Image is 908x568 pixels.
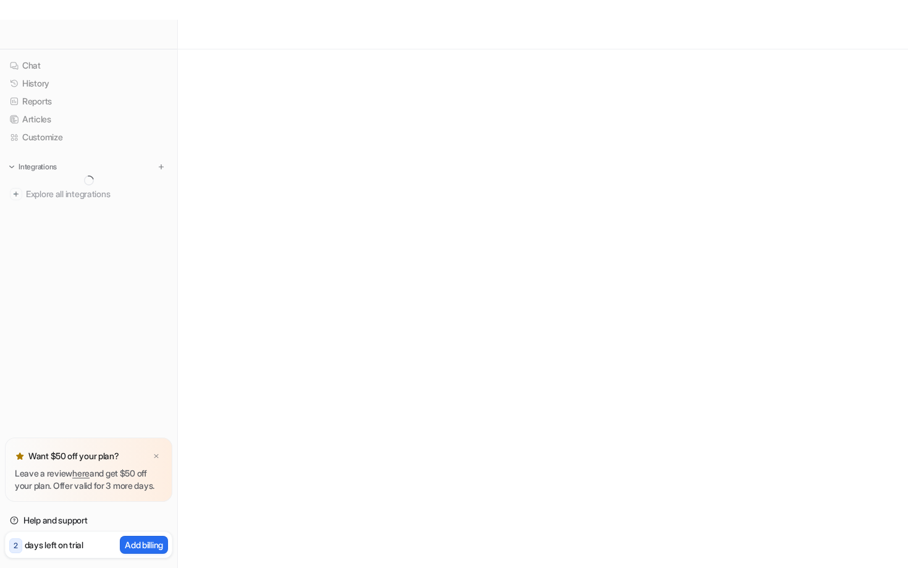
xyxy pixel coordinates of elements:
span: Explore all integrations [26,184,167,204]
p: Add billing [125,538,163,551]
a: Customize [5,129,172,146]
p: Integrations [19,162,57,172]
img: menu_add.svg [157,163,166,171]
a: Articles [5,111,172,128]
p: Want $50 off your plan? [28,450,119,462]
a: Explore all integrations [5,185,172,203]
a: Chat [5,57,172,74]
img: x [153,452,160,460]
a: here [72,468,90,478]
img: expand menu [7,163,16,171]
p: Leave a review and get $50 off your plan. Offer valid for 3 more days. [15,467,162,492]
img: star [15,451,25,461]
a: History [5,75,172,92]
img: explore all integrations [10,188,22,200]
a: Reports [5,93,172,110]
a: Help and support [5,512,172,529]
button: Integrations [5,161,61,173]
p: days left on trial [25,538,83,551]
button: Add billing [120,536,168,554]
p: 2 [14,540,18,551]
